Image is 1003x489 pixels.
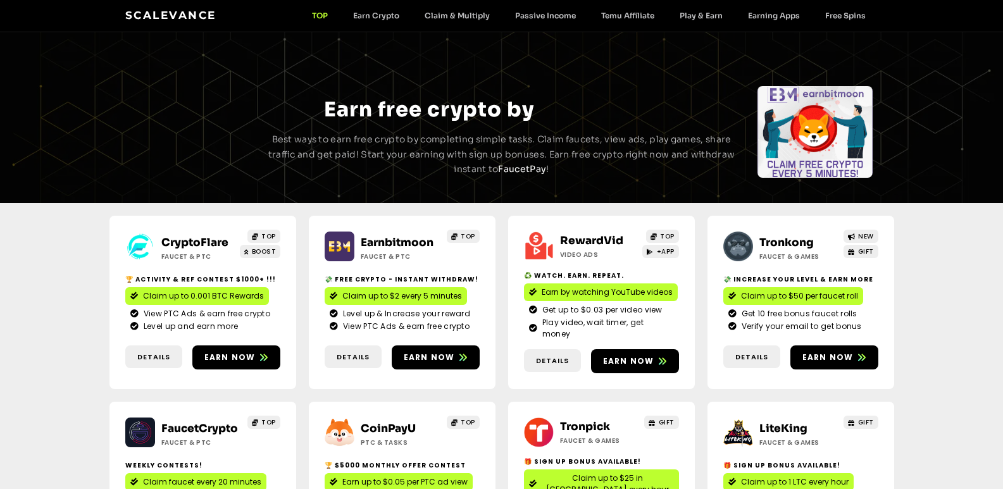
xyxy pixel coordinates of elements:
span: Details [536,356,569,366]
a: Tronkong [759,236,814,249]
a: Free Spins [813,11,878,20]
nav: Menu [299,11,878,20]
span: BOOST [252,247,277,256]
a: FaucetPay [498,163,546,175]
a: Earn by watching YouTube videos [524,283,678,301]
a: +APP [642,245,679,258]
span: GIFT [858,418,874,427]
a: Earn now [192,345,280,369]
a: TOP [646,230,679,243]
a: CryptoFlare [161,236,228,249]
a: Details [524,349,581,373]
span: Claim up to $50 per faucet roll [741,290,858,302]
h2: ♻️ Watch. Earn. Repeat. [524,271,679,280]
span: Earn up to $0.05 per PTC ad view [342,476,468,488]
span: Claim faucet every 20 minutes [143,476,261,488]
a: LiteKing [759,422,807,435]
a: Details [125,345,182,369]
h2: 🏆 $5000 Monthly Offer contest [325,461,480,470]
h2: 🏆 Activity & ref contest $1000+ !!! [125,275,280,284]
span: Details [337,352,370,362]
span: Verify your email to get bonus [738,321,862,332]
span: TOP [261,418,276,427]
span: Get up to $0.03 per video view [539,304,663,316]
a: Scalevance [125,9,216,22]
h2: 🎁 Sign Up Bonus Available! [524,457,679,466]
a: FaucetCrypto [161,422,238,435]
h2: 💸 Increase your level & earn more [723,275,878,284]
h2: Faucet & Games [560,436,639,445]
span: Earn now [603,356,654,367]
span: TOP [261,232,276,241]
a: Earning Apps [735,11,813,20]
h2: Faucet & PTC [161,252,240,261]
h2: Faucet & Games [759,438,838,447]
a: TOP [447,230,480,243]
span: TOP [461,232,475,241]
a: NEW [844,230,878,243]
a: Earnbitmoon [361,236,433,249]
h2: Video ads [560,250,639,259]
a: TOP [299,11,340,20]
span: TOP [660,232,675,241]
span: Earn now [802,352,854,363]
span: GIFT [858,247,874,256]
a: Claim up to 0.001 BTC Rewards [125,287,269,305]
h2: Weekly contests! [125,461,280,470]
a: Tronpick [560,420,610,433]
span: Earn now [204,352,256,363]
a: Claim up to $50 per faucet roll [723,287,863,305]
span: Earn now [404,352,455,363]
span: Level up & Increase your reward [340,308,470,319]
a: GIFT [844,416,878,429]
span: Details [137,352,170,362]
a: Earn now [591,349,679,373]
h2: Faucet & Games [759,252,838,261]
p: Best ways to earn free crypto by completing simple tasks. Claim faucets, view ads, play games, sh... [266,132,737,177]
span: Earn by watching YouTube videos [542,287,673,298]
span: +APP [657,247,675,256]
span: View PTC Ads & earn free crypto [140,308,270,319]
span: NEW [858,232,874,241]
span: Claim up to $2 every 5 minutes [342,290,462,302]
a: Passive Income [502,11,589,20]
div: Slides [130,86,245,178]
span: Details [735,352,768,362]
a: Play & Earn [667,11,735,20]
span: Claim up to 0.001 BTC Rewards [143,290,264,302]
a: Earn now [790,345,878,369]
h2: Faucet & PTC [161,438,240,447]
a: RewardVid [560,234,623,247]
a: TOP [247,416,280,429]
span: View PTC Ads & earn free crypto [340,321,470,332]
span: Claim up to 1 LTC every hour [741,476,849,488]
a: Earn now [392,345,480,369]
span: Earn free crypto by [324,97,534,122]
div: Slides [757,86,873,178]
a: GIFT [644,416,679,429]
span: Level up and earn more [140,321,239,332]
a: BOOST [240,245,280,258]
a: Earn Crypto [340,11,412,20]
h2: ptc & Tasks [361,438,440,447]
a: Details [723,345,780,369]
a: CoinPayU [361,422,416,435]
a: TOP [247,230,280,243]
a: TOP [447,416,480,429]
h2: 🎁 Sign Up Bonus Available! [723,461,878,470]
span: Play video, wait timer, get money [539,317,674,340]
span: Get 10 free bonus faucet rolls [738,308,857,319]
h2: 💸 Free crypto - Instant withdraw! [325,275,480,284]
a: GIFT [844,245,878,258]
a: Details [325,345,382,369]
span: TOP [461,418,475,427]
h2: Faucet & PTC [361,252,440,261]
a: Claim up to $2 every 5 minutes [325,287,467,305]
a: Temu Affiliate [589,11,667,20]
span: GIFT [659,418,675,427]
a: Claim & Multiply [412,11,502,20]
